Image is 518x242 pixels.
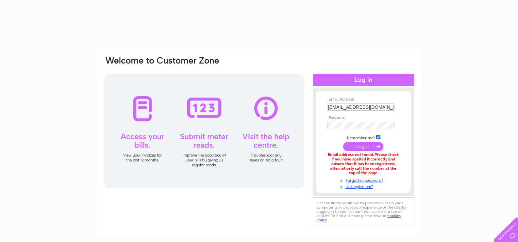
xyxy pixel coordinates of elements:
th: Email Address: [326,97,401,102]
th: Password: [326,116,401,120]
a: Forgotten password? [327,177,401,183]
a: Not registered? [327,183,401,189]
td: Remember me? [326,134,401,140]
div: Clear Business would like to place cookies on your computer to improve your experience of the sit... [313,197,414,226]
div: Email address not found. Please check if you have spelled it correctly and ensure that it has bee... [327,153,400,175]
input: Submit [343,142,383,151]
a: cookies policy [316,214,401,222]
